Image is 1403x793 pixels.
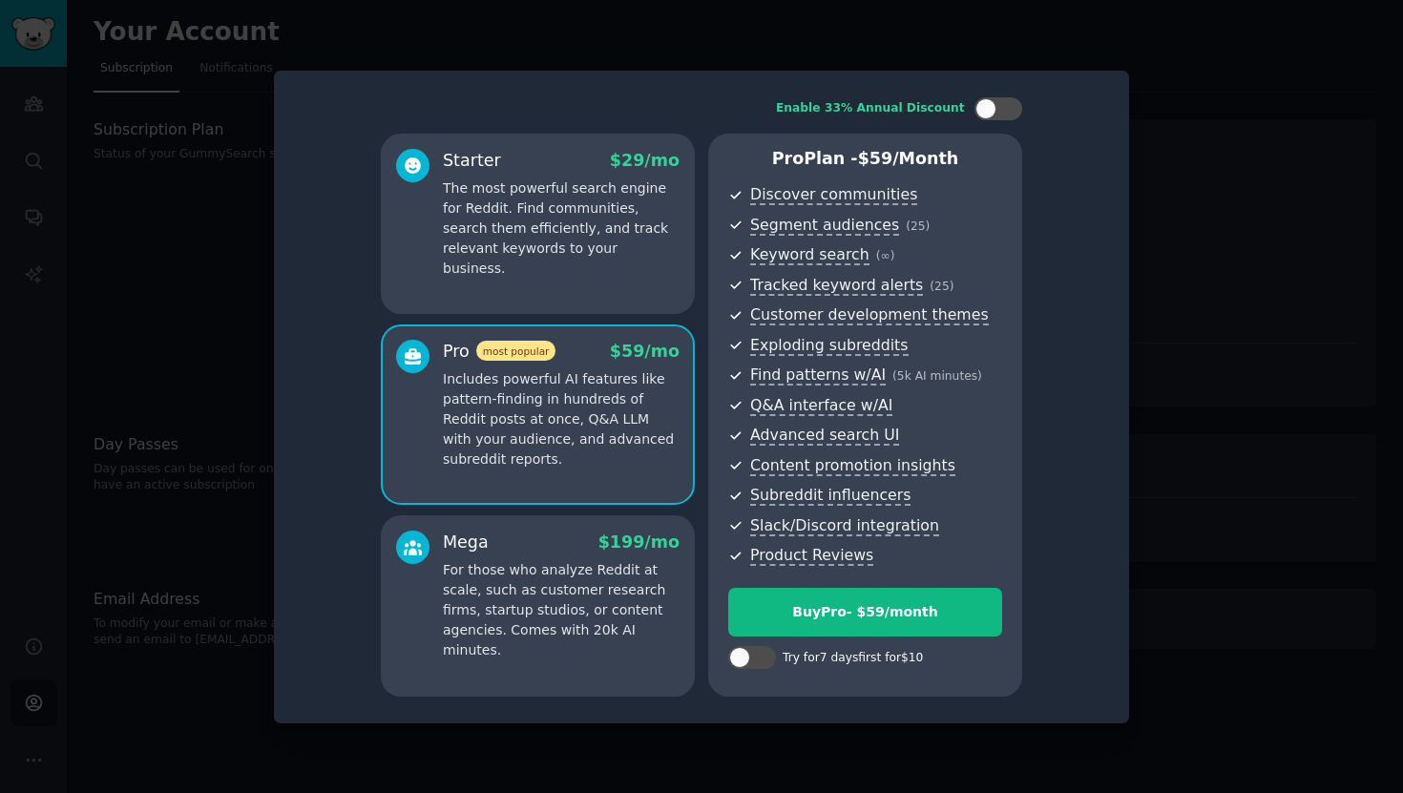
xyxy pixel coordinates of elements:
span: Q&A interface w/AI [750,396,892,416]
span: Tracked keyword alerts [750,276,923,296]
div: Starter [443,149,501,173]
div: Enable 33% Annual Discount [776,100,965,117]
span: Customer development themes [750,305,989,325]
span: Advanced search UI [750,426,899,446]
span: ( 25 ) [906,219,930,233]
p: For those who analyze Reddit at scale, such as customer research firms, startup studios, or conte... [443,560,680,660]
span: $ 29 /mo [610,151,680,170]
span: Segment audiences [750,216,899,236]
span: $ 199 /mo [598,532,680,552]
div: Pro [443,340,555,364]
p: Includes powerful AI features like pattern-finding in hundreds of Reddit posts at once, Q&A LLM w... [443,369,680,470]
div: Mega [443,531,489,554]
span: $ 59 /month [858,149,959,168]
span: Exploding subreddits [750,336,908,356]
span: ( ∞ ) [876,249,895,262]
span: Keyword search [750,245,869,265]
span: Product Reviews [750,546,873,566]
div: Try for 7 days first for $10 [783,650,923,667]
span: Find patterns w/AI [750,365,886,386]
span: Content promotion insights [750,456,955,476]
span: Discover communities [750,185,917,205]
button: BuyPro- $59/month [728,588,1002,636]
p: The most powerful search engine for Reddit. Find communities, search them efficiently, and track ... [443,178,680,279]
span: Slack/Discord integration [750,516,939,536]
span: Subreddit influencers [750,486,911,506]
span: ( 25 ) [930,280,953,293]
span: most popular [476,341,556,361]
span: $ 59 /mo [610,342,680,361]
p: Pro Plan - [728,147,1002,171]
span: ( 5k AI minutes ) [892,369,982,383]
div: Buy Pro - $ 59 /month [729,602,1001,622]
